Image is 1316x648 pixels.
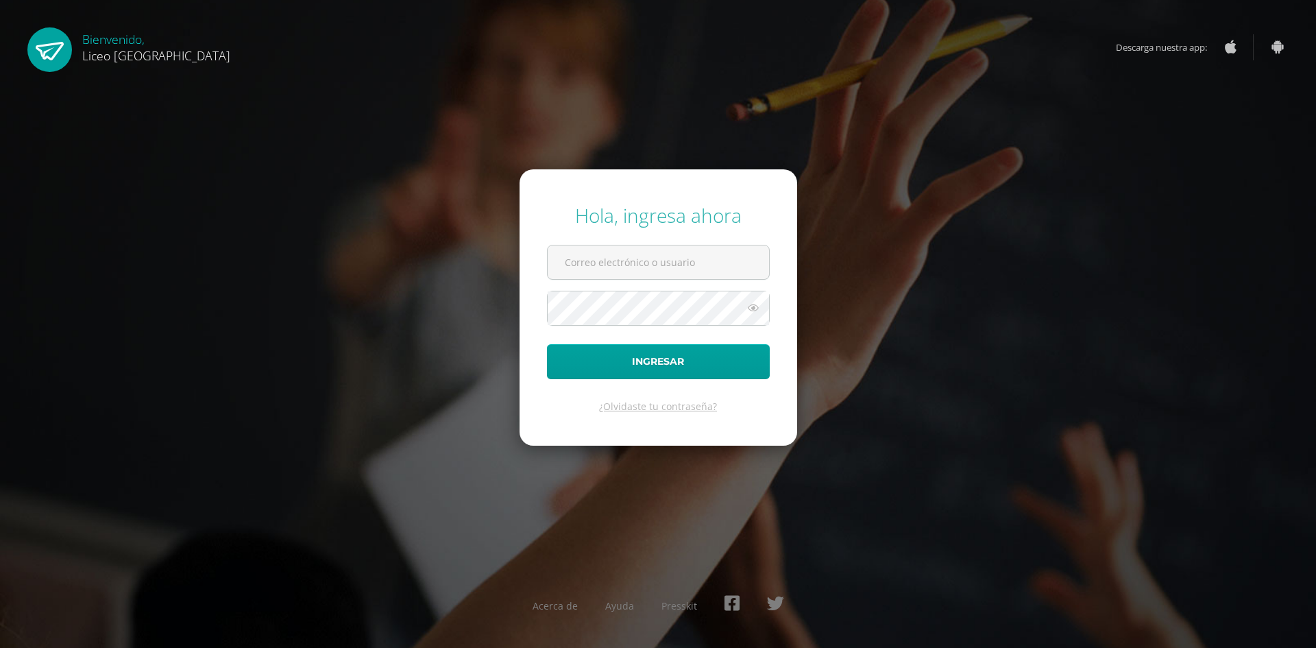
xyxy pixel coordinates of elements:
[533,599,578,612] a: Acerca de
[82,27,230,64] div: Bienvenido,
[599,400,717,413] a: ¿Olvidaste tu contraseña?
[1116,34,1221,60] span: Descarga nuestra app:
[605,599,634,612] a: Ayuda
[547,202,770,228] div: Hola, ingresa ahora
[547,344,770,379] button: Ingresar
[82,47,230,64] span: Liceo [GEOGRAPHIC_DATA]
[661,599,697,612] a: Presskit
[548,245,769,279] input: Correo electrónico o usuario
